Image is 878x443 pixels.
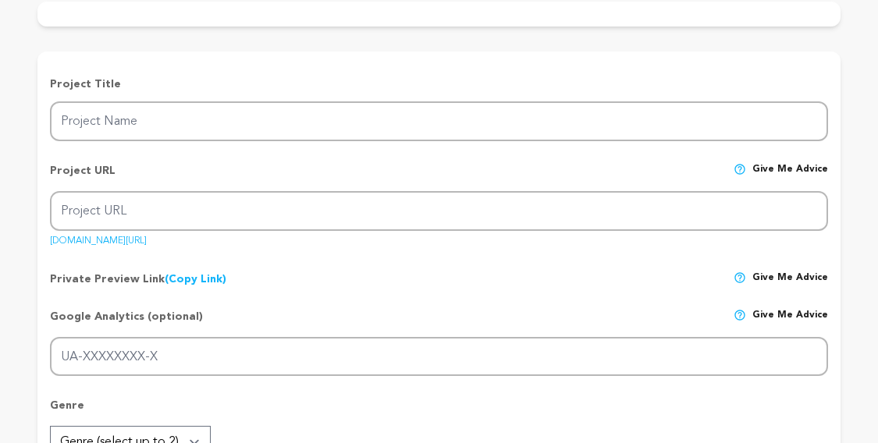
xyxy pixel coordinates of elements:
[752,271,828,287] span: Give me advice
[50,309,203,337] p: Google Analytics (optional)
[50,398,828,426] p: Genre
[50,191,828,231] input: Project URL
[50,271,226,287] p: Private Preview Link
[752,163,828,191] span: Give me advice
[50,163,116,191] p: Project URL
[50,230,147,246] a: [DOMAIN_NAME][URL]
[734,163,746,175] img: help-circle.svg
[752,309,828,337] span: Give me advice
[50,337,828,377] input: UA-XXXXXXXX-X
[734,271,746,284] img: help-circle.svg
[734,309,746,321] img: help-circle.svg
[50,76,828,92] p: Project Title
[165,274,226,285] a: (Copy Link)
[50,101,828,141] input: Project Name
